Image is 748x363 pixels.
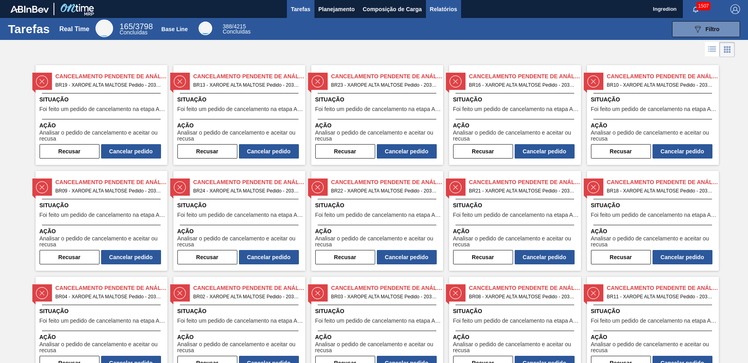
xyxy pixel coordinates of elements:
[40,212,165,218] span: Foi feito um pedido de cancelamento na etapa Aguardando Faturamento
[40,333,165,341] span: Ação
[177,121,303,130] span: Ação
[36,287,48,299] img: status
[430,4,457,14] span: Relatórios
[119,23,153,35] div: Real Time
[36,75,48,87] img: status
[56,72,167,81] span: Cancelamento Pendente de Análise
[331,292,437,301] span: BR03 - XAROPE ALTA MALTOSE Pedido - 2036562
[315,250,375,264] button: Recusar
[315,333,441,341] span: Ação
[199,22,212,35] div: Base Line
[591,236,717,248] span: Analisar o pedido de cancelamento e aceitar ou recusa
[453,201,579,210] span: Situação
[672,21,740,37] button: Filtro
[177,144,237,159] button: Recusar
[607,284,719,292] span: Cancelamento Pendente de Análise
[312,181,324,193] img: status
[469,292,575,301] span: BR08 - XAROPE ALTA MALTOSE Pedido - 2036575
[515,144,575,159] button: Cancelar pedido
[591,318,717,324] span: Foi feito um pedido de cancelamento na etapa Aguardando Faturamento
[331,72,443,81] span: Cancelamento Pendente de Análise
[453,121,579,130] span: Ação
[177,341,303,354] span: Analisar o pedido de cancelamento e aceitar ou recusa
[239,144,299,159] button: Cancelar pedido
[193,186,299,195] span: BR24 - XAROPE ALTA MALTOSE Pedido - 2039242
[591,144,651,159] button: Recusar
[453,248,575,264] div: Completar tarefa: 30224933
[607,178,719,186] span: Cancelamento Pendente de Análise
[377,250,437,264] button: Cancelar pedido
[453,144,513,159] button: Recusar
[591,95,717,104] span: Situação
[453,227,579,236] span: Ação
[453,130,579,142] span: Analisar o pedido de cancelamento e aceitar ou recusa
[40,106,165,112] span: Foi feito um pedido de cancelamento na etapa Aguardando Faturamento
[591,130,717,142] span: Analisar o pedido de cancelamento e aceitar ou recusa
[119,29,147,36] span: Concluídas
[315,143,437,159] div: Completar tarefa: 30224925
[591,227,717,236] span: Ação
[177,333,303,341] span: Ação
[469,178,581,186] span: Cancelamento Pendente de Análise
[40,143,161,159] div: Completar tarefa: 30224923
[453,106,579,112] span: Foi feito um pedido de cancelamento na etapa Aguardando Faturamento
[696,2,710,10] span: 1507
[450,181,462,193] img: status
[193,284,305,292] span: Cancelamento Pendente de Análise
[40,95,165,104] span: Situação
[377,144,437,159] button: Cancelar pedido
[453,236,579,248] span: Analisar o pedido de cancelamento e aceitar ou recusa
[177,248,299,264] div: Completar tarefa: 30224931
[331,284,443,292] span: Cancelamento Pendente de Análise
[8,24,50,34] h1: Tarefas
[59,26,89,33] div: Real Time
[119,22,133,31] span: 165
[40,248,161,264] div: Completar tarefa: 30224930
[193,81,299,89] span: BR13 - XAROPE ALTA MALTOSE Pedido - 2036670
[223,28,251,35] span: Concluídas
[101,144,161,159] button: Cancelar pedido
[363,4,422,14] span: Composição de Carga
[607,72,719,81] span: Cancelamento Pendente de Análise
[177,95,303,104] span: Situação
[453,307,579,315] span: Situação
[174,287,186,299] img: status
[223,23,232,30] span: 388
[453,212,579,218] span: Foi feito um pedido de cancelamento na etapa Aguardando Faturamento
[312,287,324,299] img: status
[607,81,712,89] span: BR10 - XAROPE ALTA MALTOSE Pedido - 2036695
[40,250,99,264] button: Recusar
[331,178,443,186] span: Cancelamento Pendente de Análise
[177,212,303,218] span: Foi feito um pedido de cancelamento na etapa Aguardando Faturamento
[469,81,575,89] span: BR16 - XAROPE ALTA MALTOSE Pedido - 2036617
[40,130,165,142] span: Analisar o pedido de cancelamento e aceitar ou recusa
[174,75,186,87] img: status
[223,24,251,34] div: Base Line
[469,284,581,292] span: Cancelamento Pendente de Análise
[177,106,303,112] span: Foi feito um pedido de cancelamento na etapa Aguardando Faturamento
[705,42,720,57] div: Visão em Lista
[469,186,575,195] span: BR21 - XAROPE ALTA MALTOSE Pedido - 2036673
[315,248,437,264] div: Completar tarefa: 30224932
[720,42,735,57] div: Visão em Cards
[730,4,740,14] img: Logout
[706,26,720,32] span: Filtro
[591,106,717,112] span: Foi feito um pedido de cancelamento na etapa Aguardando Faturamento
[469,72,581,81] span: Cancelamento Pendente de Análise
[193,178,305,186] span: Cancelamento Pendente de Análise
[450,287,462,299] img: status
[591,201,717,210] span: Situação
[315,341,441,354] span: Analisar o pedido de cancelamento e aceitar ou recusa
[591,143,712,159] div: Completar tarefa: 30224929
[40,236,165,248] span: Analisar o pedido de cancelamento e aceitar ou recusa
[453,95,579,104] span: Situação
[36,181,48,193] img: status
[591,341,717,354] span: Analisar o pedido de cancelamento e aceitar ou recusa
[119,22,153,31] span: / 3798
[315,227,441,236] span: Ação
[177,236,303,248] span: Analisar o pedido de cancelamento e aceitar ou recusa
[177,227,303,236] span: Ação
[315,95,441,104] span: Situação
[607,292,712,301] span: BR11 - XAROPE ALTA MALTOSE Pedido - 2036578
[101,250,161,264] button: Cancelar pedido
